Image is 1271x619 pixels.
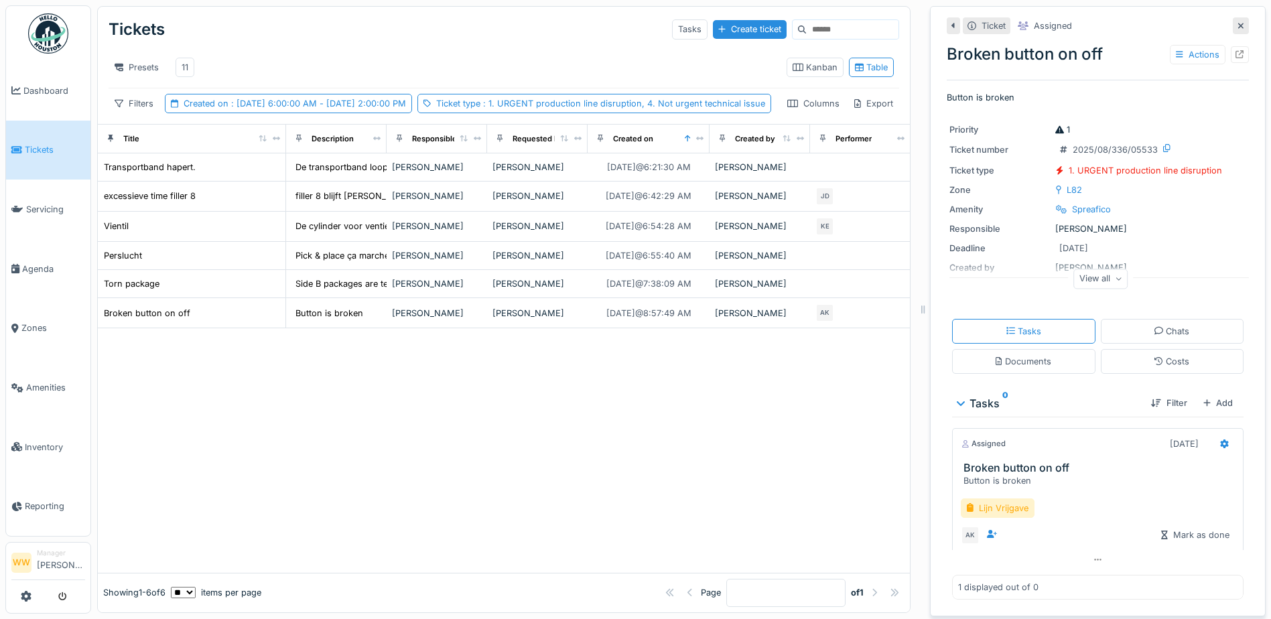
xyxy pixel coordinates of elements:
div: Perslucht [104,249,142,262]
div: 1 [1055,123,1070,136]
span: Tickets [25,143,85,156]
div: [DATE] @ 7:38:09 AM [606,277,691,290]
div: [DATE] @ 6:21:30 AM [607,161,691,174]
div: [PERSON_NAME] [392,249,482,262]
div: Presets [109,58,165,77]
a: Servicing [6,180,90,239]
li: [PERSON_NAME] [37,548,85,577]
a: WW Manager[PERSON_NAME] [11,548,85,580]
span: Agenda [22,263,85,275]
div: De transportband loopt niet gelijkmatig [295,161,454,174]
div: 11 [182,61,188,74]
div: [PERSON_NAME] [715,307,805,320]
div: [DATE] @ 8:57:49 AM [606,307,691,320]
div: [PERSON_NAME] [715,220,805,232]
div: [DATE] [1059,242,1088,255]
div: Priority [949,123,1050,136]
div: [PERSON_NAME] [392,277,482,290]
div: Documents [996,355,1051,368]
div: Columns [781,94,846,113]
div: Performer [835,133,872,145]
div: Ticket number [949,143,1050,156]
a: Tickets [6,121,90,180]
div: Vientil [104,220,129,232]
div: Transportband hapert. [104,161,196,174]
div: Assigned [961,438,1006,450]
h3: Broken button on off [963,462,1237,474]
div: Broken button on off [947,42,1249,66]
sup: 0 [1002,395,1008,411]
div: Ticket type [949,164,1050,177]
div: [DATE] @ 6:42:29 AM [606,190,691,202]
div: Amenity [949,203,1050,216]
div: Lijn Vrijgave [961,498,1034,518]
div: Table [855,61,888,74]
a: Agenda [6,239,90,299]
div: items per page [171,586,261,599]
div: Chats [1154,325,1189,338]
div: Create ticket [713,20,787,38]
div: Filters [109,94,159,113]
span: Reporting [25,500,85,512]
div: Spreafico [1072,203,1111,216]
div: Zone [949,184,1050,196]
div: Mark as done [1156,526,1235,544]
div: [DATE] @ 6:55:40 AM [606,249,691,262]
span: Servicing [26,203,85,216]
div: [PERSON_NAME] [492,249,582,262]
div: Showing 1 - 6 of 6 [103,586,165,599]
a: Reporting [6,477,90,537]
div: Torn package [104,277,159,290]
div: [PERSON_NAME] [392,161,482,174]
div: [PERSON_NAME] [492,161,582,174]
div: Button is broken [963,474,1237,487]
a: Amenities [6,358,90,417]
span: Dashboard [23,84,85,97]
span: Inventory [25,441,85,454]
div: Page [701,586,721,599]
p: Button is broken [947,91,1249,104]
div: Actions [1170,45,1225,64]
div: AK [961,526,980,545]
div: [PERSON_NAME] [392,307,482,320]
div: Tasks [672,19,708,39]
div: View all [1073,269,1128,289]
div: Tasks [957,395,1140,411]
div: Kanban [793,61,838,74]
div: filler 8 blijft [PERSON_NAME] geven , parameter... [295,190,499,202]
div: Filter [1146,394,1192,412]
div: [PERSON_NAME] [492,220,582,232]
div: 2025/08/336/05533 [1073,143,1158,156]
div: Title [123,133,139,145]
div: KE [815,217,834,236]
div: excessieve time filler 8 [104,190,196,202]
div: Tickets [109,12,165,47]
div: Responsible [412,133,457,145]
div: Ticket type [436,97,765,110]
div: Created on [184,97,406,110]
div: [PERSON_NAME] [949,222,1246,235]
span: Amenities [26,381,85,394]
a: Inventory [6,417,90,477]
div: [PERSON_NAME] [392,220,482,232]
div: Description [312,133,354,145]
div: Export [848,94,899,113]
div: 1. URGENT production line disruption [1069,164,1222,177]
div: [PERSON_NAME] [715,190,805,202]
div: Add [1198,394,1238,412]
div: Manager [37,548,85,558]
img: Badge_color-CXgf-gQk.svg [28,13,68,54]
div: Ticket [982,19,1006,32]
div: Broken button on off [104,307,190,320]
div: Costs [1154,355,1189,368]
a: Dashboard [6,61,90,121]
div: [PERSON_NAME] [492,277,582,290]
li: WW [11,553,31,573]
div: [PERSON_NAME] [715,161,805,174]
div: [DATE] @ 6:54:28 AM [606,220,691,232]
div: [PERSON_NAME] [715,277,805,290]
a: Zones [6,299,90,358]
div: [PERSON_NAME] [492,307,582,320]
div: Tasks [1006,325,1041,338]
div: Requested by [513,133,563,145]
